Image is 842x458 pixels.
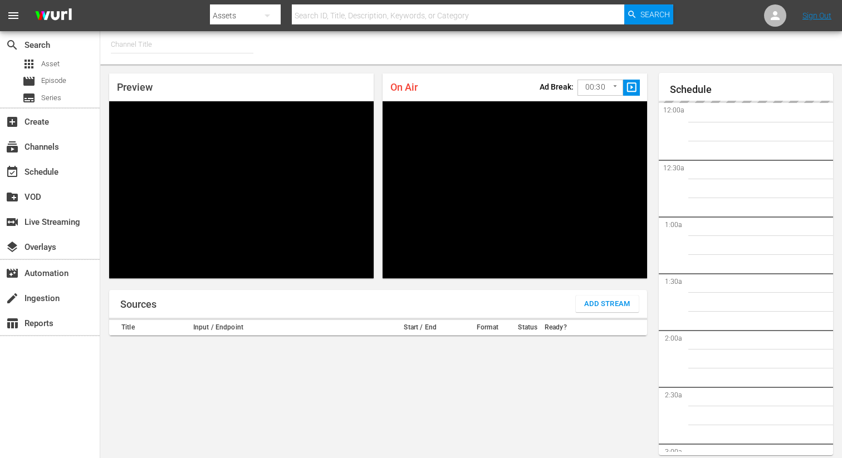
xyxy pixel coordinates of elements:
[6,115,19,129] span: Create
[576,296,639,312] button: Add Stream
[190,320,380,336] th: Input / Endpoint
[109,320,190,336] th: Title
[6,292,19,305] span: Ingestion
[109,101,374,278] div: Video Player
[584,298,630,311] span: Add Stream
[625,81,638,94] span: slideshow_sharp
[383,101,647,278] div: Video Player
[390,81,418,93] span: On Air
[27,3,80,29] img: ans4CAIJ8jUAAAAAAAAAAAAAAAAAAAAAAAAgQb4GAAAAAAAAAAAAAAAAAAAAAAAAJMjXAAAAAAAAAAAAAAAAAAAAAAAAgAT5G...
[6,38,19,52] span: Search
[6,140,19,154] span: Channels
[22,75,36,88] span: Episode
[41,75,66,86] span: Episode
[22,57,36,71] span: Asset
[640,4,670,24] span: Search
[540,82,574,91] p: Ad Break:
[6,190,19,204] span: VOD
[117,81,153,93] span: Preview
[577,77,623,98] div: 00:30
[6,215,19,229] span: Live Streaming
[6,317,19,330] span: Reports
[41,92,61,104] span: Series
[670,84,833,95] h1: Schedule
[541,320,570,336] th: Ready?
[120,299,156,310] h1: Sources
[6,165,19,179] span: Schedule
[461,320,515,336] th: Format
[6,240,19,254] span: Overlays
[41,58,60,70] span: Asset
[7,9,20,22] span: menu
[22,91,36,105] span: Series
[380,320,461,336] th: Start / End
[515,320,541,336] th: Status
[802,11,831,20] a: Sign Out
[624,4,673,24] button: Search
[6,267,19,280] span: Automation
